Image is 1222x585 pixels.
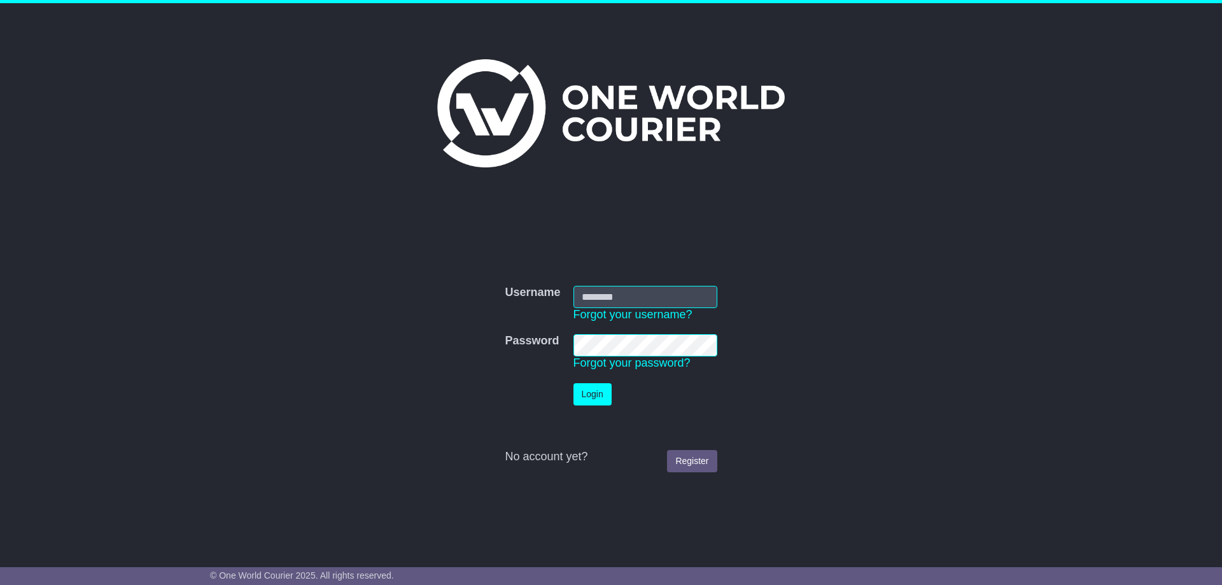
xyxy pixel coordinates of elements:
a: Forgot your password? [573,356,691,369]
img: One World [437,59,785,167]
label: Username [505,286,560,300]
a: Forgot your username? [573,308,692,321]
button: Login [573,383,612,405]
label: Password [505,334,559,348]
span: © One World Courier 2025. All rights reserved. [210,570,394,581]
div: No account yet? [505,450,717,464]
a: Register [667,450,717,472]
